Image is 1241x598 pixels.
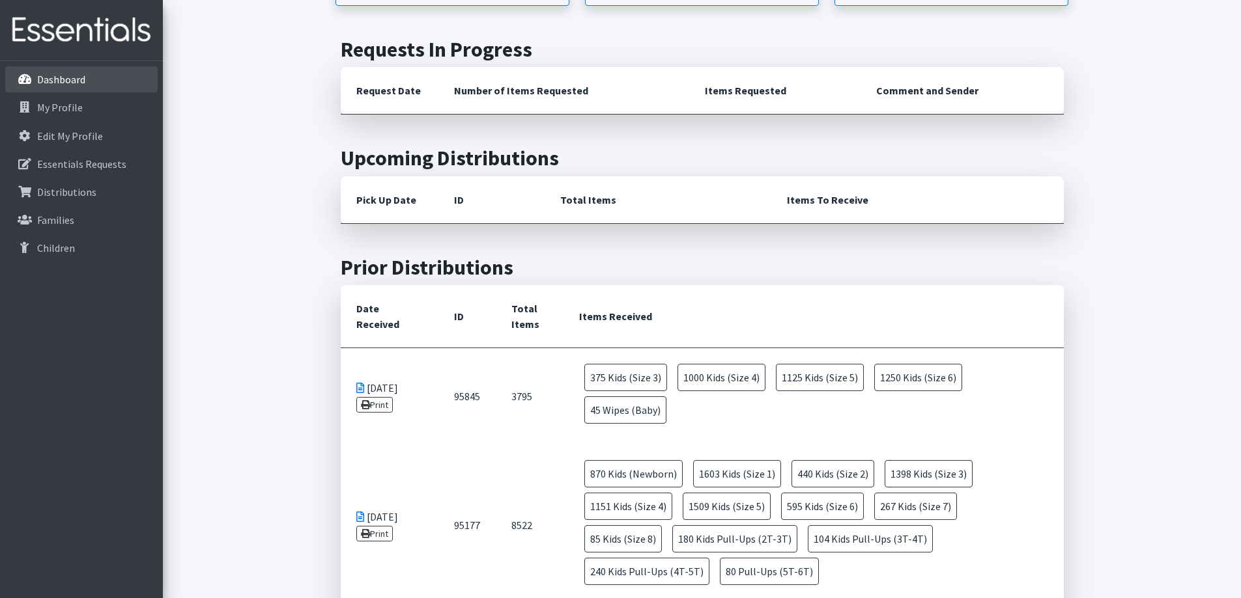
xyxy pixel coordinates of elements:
[545,176,771,224] th: Total Items
[37,213,74,226] p: Families
[693,460,781,487] span: 1603 Kids (Size 1)
[584,525,662,552] span: 85 Kids (Size 8)
[37,73,85,86] p: Dashboard
[720,558,819,585] span: 80 Pull-Ups (5T-6T)
[781,493,864,520] span: 595 Kids (Size 6)
[689,67,861,115] th: Items Requested
[5,94,158,120] a: My Profile
[438,285,496,348] th: ID
[496,285,563,348] th: Total Items
[37,129,103,143] p: Edit My Profile
[584,558,709,585] span: 240 Kids Pull-Ups (4T-5T)
[37,101,83,114] p: My Profile
[563,285,1064,348] th: Items Received
[341,348,438,445] td: [DATE]
[874,364,962,391] span: 1250 Kids (Size 6)
[37,185,96,198] p: Distributions
[885,460,973,487] span: 1398 Kids (Size 3)
[5,207,158,233] a: Families
[341,146,1064,170] h2: Upcoming Distributions
[861,67,1063,115] th: Comment and Sender
[584,493,672,520] span: 1151 Kids (Size 4)
[341,285,438,348] th: Date Received
[874,493,957,520] span: 267 Kids (Size 7)
[341,67,438,115] th: Request Date
[5,179,158,205] a: Distributions
[438,176,545,224] th: ID
[792,460,874,487] span: 440 Kids (Size 2)
[5,8,158,52] img: HumanEssentials
[672,525,797,552] span: 180 Kids Pull-Ups (2T-3T)
[356,397,393,413] a: Print
[683,493,771,520] span: 1509 Kids (Size 5)
[5,66,158,92] a: Dashboard
[776,364,864,391] span: 1125 Kids (Size 5)
[341,37,1064,62] h2: Requests In Progress
[341,176,438,224] th: Pick Up Date
[584,396,666,424] span: 45 Wipes (Baby)
[496,348,563,445] td: 3795
[438,348,496,445] td: 95845
[37,241,75,254] p: Children
[438,67,690,115] th: Number of Items Requested
[356,526,393,541] a: Print
[5,235,158,261] a: Children
[584,460,683,487] span: 870 Kids (Newborn)
[584,364,667,391] span: 375 Kids (Size 3)
[5,123,158,149] a: Edit My Profile
[808,525,933,552] span: 104 Kids Pull-Ups (3T-4T)
[37,157,126,170] p: Essentials Requests
[341,255,1064,280] h2: Prior Distributions
[771,176,1064,224] th: Items To Receive
[678,364,765,391] span: 1000 Kids (Size 4)
[5,151,158,177] a: Essentials Requests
